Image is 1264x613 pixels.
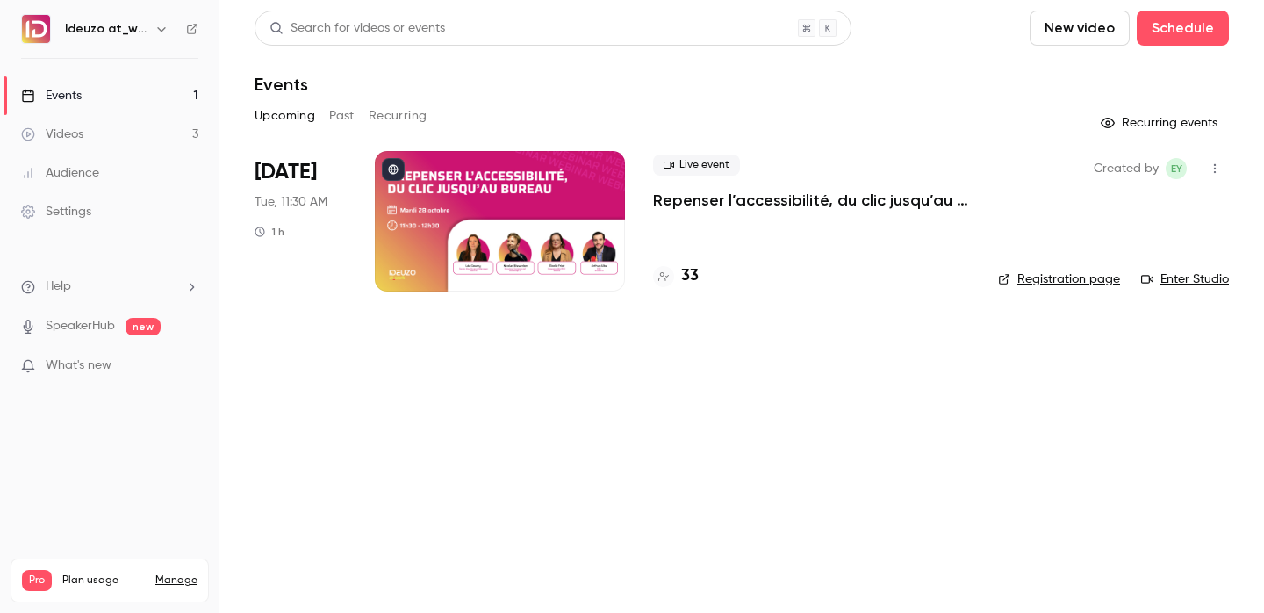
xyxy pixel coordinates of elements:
[21,203,91,220] div: Settings
[1166,158,1187,179] span: Eva Yahiaoui
[1171,158,1182,179] span: EY
[255,151,347,292] div: Oct 28 Tue, 11:30 AM (Europe/Paris)
[46,317,115,335] a: SpeakerHub
[21,126,83,143] div: Videos
[255,225,284,239] div: 1 h
[269,19,445,38] div: Search for videos or events
[653,155,740,176] span: Live event
[1030,11,1130,46] button: New video
[1137,11,1229,46] button: Schedule
[126,318,161,335] span: new
[998,270,1120,288] a: Registration page
[22,15,50,43] img: Ideuzo at_work
[155,573,197,588] a: Manage
[255,102,315,130] button: Upcoming
[46,278,71,296] span: Help
[255,74,308,95] h1: Events
[22,570,52,591] span: Pro
[65,20,147,38] h6: Ideuzo at_work
[1094,158,1159,179] span: Created by
[653,190,970,211] a: Repenser l’accessibilité, du clic jusqu’au bureau
[255,158,317,186] span: [DATE]
[62,573,145,588] span: Plan usage
[1141,270,1229,288] a: Enter Studio
[653,264,699,288] a: 33
[46,357,111,375] span: What's new
[681,264,699,288] h4: 33
[1093,109,1229,137] button: Recurring events
[21,164,99,182] div: Audience
[21,87,82,105] div: Events
[329,102,355,130] button: Past
[255,193,327,211] span: Tue, 11:30 AM
[21,278,198,296] li: help-dropdown-opener
[369,102,427,130] button: Recurring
